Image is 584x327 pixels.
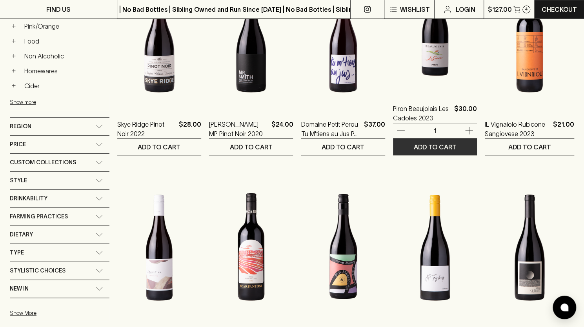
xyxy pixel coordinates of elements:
a: IL Vignaiolo Rubicone Sangiovese 2023 [485,120,550,138]
button: ADD TO CART [393,139,477,155]
button: ADD TO CART [301,139,385,155]
div: Farming Practices [10,208,109,225]
span: Price [10,140,26,149]
a: Pink/Orange [21,20,109,33]
span: Type [10,248,24,258]
a: Skye Ridge Pinot Noir 2022 [117,120,176,138]
span: Farming Practices [10,212,68,222]
button: Show More [10,305,113,321]
span: Drinkability [10,194,47,203]
img: Seven Hill Brave Journey Shiraz Touriga 2022 [301,179,385,316]
p: ADD TO CART [230,142,273,152]
span: Style [10,176,27,185]
div: Stylistic Choices [10,262,109,280]
a: Cider [21,79,109,93]
img: Scarpantoni Shiraz 2021 [209,179,293,316]
div: Type [10,244,109,262]
button: + [10,22,18,30]
p: ADD TO CART [508,142,551,152]
p: $127.00 [488,5,512,14]
p: 1 [426,126,444,135]
span: Custom Collections [10,158,76,167]
p: FIND US [46,5,71,14]
span: New In [10,284,29,294]
button: + [10,67,18,75]
div: Dietary [10,226,109,243]
p: $37.00 [364,120,385,138]
p: $28.00 [179,120,201,138]
a: Piron Beaujolais Les Cadoles 2023 [393,104,451,123]
a: Non Alcoholic [21,49,109,63]
div: Price [10,136,109,153]
span: Region [10,122,31,131]
button: Show more [10,94,113,110]
p: $30.00 [454,104,477,123]
a: [PERSON_NAME] MP Pinot Noir 2020 [209,120,268,138]
img: bubble-icon [560,303,568,311]
a: Homewares [21,64,109,78]
a: Food [21,35,109,48]
img: Jean Paul Trijsburg Malbec 2021 [393,179,477,316]
button: + [10,37,18,45]
div: Region [10,118,109,135]
button: ADD TO CART [117,139,201,155]
span: Stylistic Choices [10,266,65,276]
button: ADD TO CART [485,139,574,155]
img: Saltfleet Shiraz 2023 [485,179,574,316]
p: ADD TO CART [322,142,364,152]
div: New In [10,280,109,298]
div: Style [10,172,109,189]
div: Drinkability [10,190,109,207]
button: + [10,52,18,60]
span: Dietary [10,230,33,240]
p: $24.00 [271,120,293,138]
p: $21.00 [553,120,574,138]
img: Madfish Grenache Shiraz 2022 [117,179,201,316]
p: ADD TO CART [413,142,456,152]
p: Login [455,5,475,14]
p: Checkout [542,5,577,14]
p: Wishlist [400,5,429,14]
div: Custom Collections [10,154,109,171]
button: ADD TO CART [209,139,293,155]
p: 4 [525,7,528,11]
a: Domaine Petit Perou Tu M'tiens au Jus Pas Beaujolais Gamay 2023 [301,120,360,138]
p: ADD TO CART [138,142,180,152]
button: + [10,82,18,90]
